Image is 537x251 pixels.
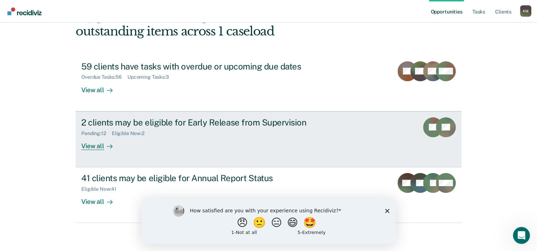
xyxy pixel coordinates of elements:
[520,5,531,17] div: K M
[81,74,127,80] div: Overdue Tasks : 56
[520,5,531,17] button: Profile dropdown button
[81,136,121,150] div: View all
[81,61,330,72] div: 59 clients have tasks with overdue or upcoming due dates
[76,56,461,111] a: 59 clients have tasks with overdue or upcoming due datesOverdue Tasks:56Upcoming Tasks:3View all
[81,117,330,128] div: 2 clients may be eligible for Early Release from Supervision
[76,111,461,167] a: 2 clients may be eligible for Early Release from SupervisionPending:12Eligible Now:2View all
[127,74,175,80] div: Upcoming Tasks : 3
[513,227,530,244] iframe: Intercom live chat
[7,7,42,15] img: Recidiviz
[76,167,461,223] a: 41 clients may be eligible for Annual Report StatusEligible Now:41View all
[81,80,121,94] div: View all
[81,192,121,206] div: View all
[142,198,396,244] iframe: Survey by Kim from Recidiviz
[81,173,330,183] div: 41 clients may be eligible for Annual Report Status
[81,130,112,136] div: Pending : 12
[81,186,122,192] div: Eligible Now : 41
[112,130,150,136] div: Eligible Now : 2
[76,10,384,39] div: Hi, [PERSON_NAME]. We’ve found some outstanding items across 1 caseload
